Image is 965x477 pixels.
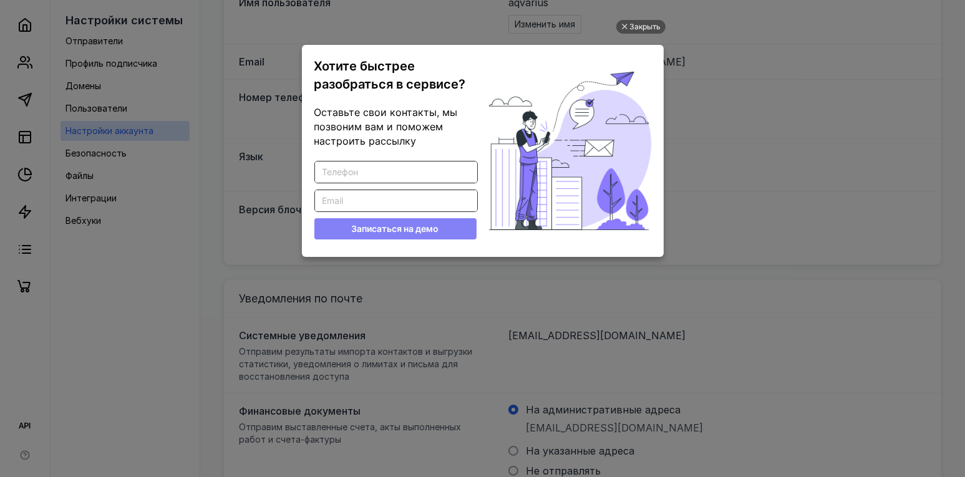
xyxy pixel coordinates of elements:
[315,190,477,211] input: Email
[630,20,661,34] div: Закрыть
[314,106,458,147] span: Оставьте свои контакты, мы позвоним вам и поможем настроить рассылку
[314,218,477,239] button: Записаться на демо
[315,161,477,183] input: Телефон
[314,59,466,92] span: Хотите быстрее разобраться в сервисе?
